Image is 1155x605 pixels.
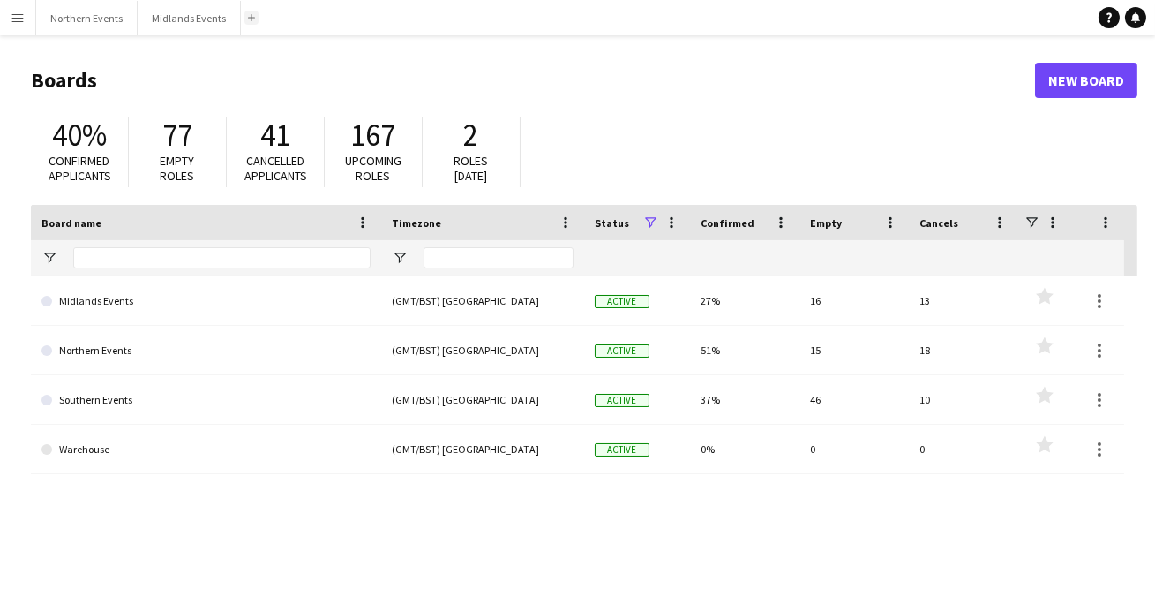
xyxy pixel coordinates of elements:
span: 41 [260,116,290,155]
span: Cancels [919,216,958,230]
button: Midlands Events [138,1,241,35]
div: 18 [909,326,1018,374]
a: New Board [1035,63,1137,98]
a: Warehouse [41,425,371,474]
div: 27% [690,276,799,325]
div: 13 [909,276,1018,325]
a: Northern Events [41,326,371,375]
div: (GMT/BST) [GEOGRAPHIC_DATA] [381,375,584,424]
button: Northern Events [36,1,138,35]
div: 15 [799,326,909,374]
span: 77 [162,116,192,155]
span: Board name [41,216,101,230]
div: 37% [690,375,799,424]
span: Empty [810,216,842,230]
div: (GMT/BST) [GEOGRAPHIC_DATA] [381,425,584,473]
a: Midlands Events [41,276,371,326]
div: 51% [690,326,799,374]
button: Open Filter Menu [392,250,408,266]
a: Southern Events [41,375,371,425]
span: Active [595,394,649,407]
div: 0 [909,425,1018,473]
div: (GMT/BST) [GEOGRAPHIC_DATA] [381,326,584,374]
span: Timezone [392,216,441,230]
span: 40% [52,116,107,155]
span: Empty roles [161,153,195,184]
span: 167 [351,116,396,155]
span: Roles [DATE] [454,153,489,184]
span: Cancelled applicants [244,153,307,184]
div: (GMT/BST) [GEOGRAPHIC_DATA] [381,276,584,325]
button: Open Filter Menu [41,250,57,266]
span: Confirmed applicants [49,153,111,184]
div: 0 [799,425,909,473]
span: Status [595,216,629,230]
input: Timezone Filter Input [424,247,574,268]
span: Upcoming roles [345,153,401,184]
h1: Boards [31,67,1035,94]
div: 10 [909,375,1018,424]
input: Board name Filter Input [73,247,371,268]
span: Confirmed [701,216,754,230]
div: 46 [799,375,909,424]
span: Active [595,295,649,308]
span: 2 [464,116,479,155]
span: Active [595,443,649,457]
div: 0% [690,425,799,473]
div: 16 [799,276,909,325]
span: Active [595,344,649,358]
